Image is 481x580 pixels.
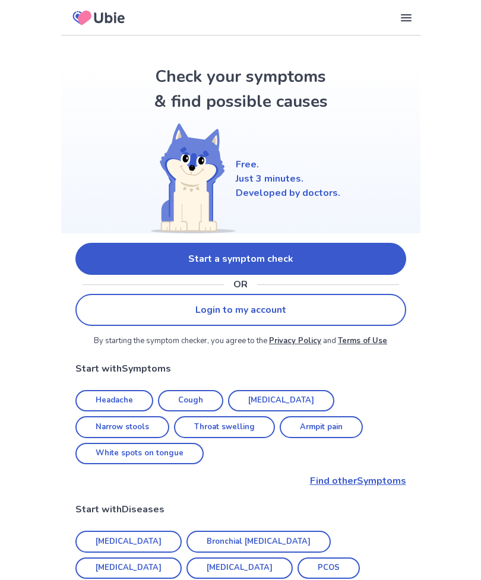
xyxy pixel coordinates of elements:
a: Headache [75,390,153,412]
a: Start a symptom check [75,243,406,275]
p: Free. [236,157,340,172]
p: Start with Diseases [75,502,406,516]
a: White spots on tongue [75,443,204,465]
a: Narrow stools [75,416,169,438]
img: Shiba (Welcome) [141,123,236,233]
a: Privacy Policy [269,335,321,346]
h1: Check your symptoms & find possible causes [151,64,330,114]
a: [MEDICAL_DATA] [75,557,182,579]
a: Login to my account [75,294,406,326]
a: PCOS [298,557,360,579]
p: Start with Symptoms [75,362,406,376]
a: Cough [158,390,223,412]
p: OR [233,277,248,291]
p: Developed by doctors. [236,186,340,200]
a: Terms of Use [338,335,387,346]
p: Just 3 minutes. [236,172,340,186]
a: [MEDICAL_DATA] [186,557,293,579]
a: Armpit pain [280,416,363,438]
p: By starting the symptom checker, you agree to the and [75,335,406,347]
a: [MEDICAL_DATA] [75,531,182,553]
a: Bronchial [MEDICAL_DATA] [186,531,331,553]
a: Throat swelling [174,416,275,438]
a: [MEDICAL_DATA] [228,390,334,412]
a: Find otherSymptoms [75,474,406,488]
p: Find other Symptoms [75,474,406,488]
